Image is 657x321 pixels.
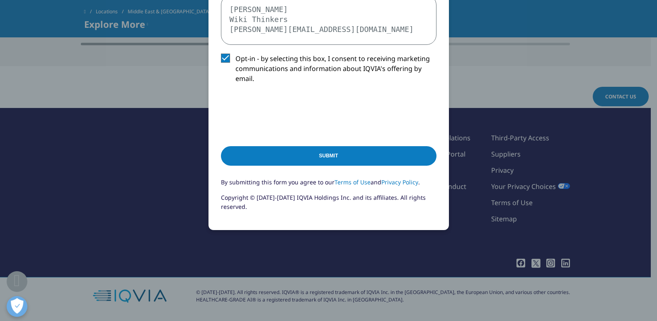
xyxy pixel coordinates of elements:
[381,178,418,186] a: Privacy Policy
[221,97,347,129] iframe: reCAPTCHA
[7,296,27,317] button: Open Preferences
[221,146,436,166] input: Submit
[335,178,371,186] a: Terms of Use
[221,193,436,218] p: Copyright © [DATE]-[DATE] IQVIA Holdings Inc. and its affiliates. All rights reserved.
[221,54,436,88] label: Opt-in - by selecting this box, I consent to receiving marketing communications and information a...
[221,178,436,193] p: By submitting this form you agree to our and .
